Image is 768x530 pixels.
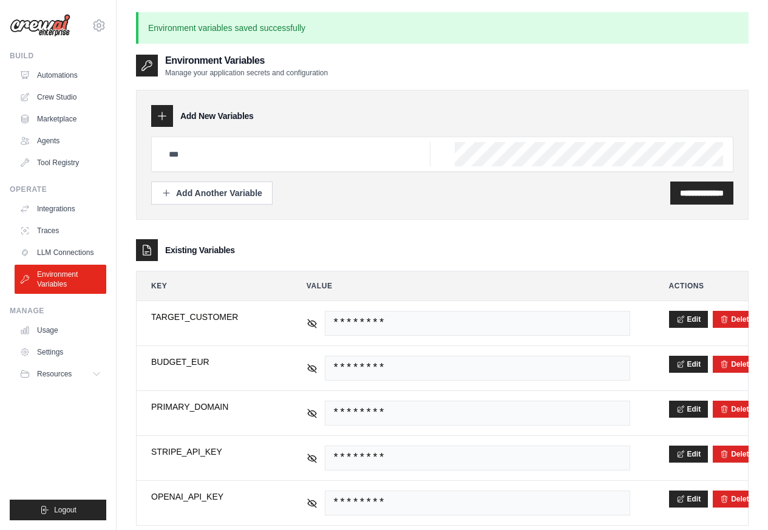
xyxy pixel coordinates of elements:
[165,244,235,256] h3: Existing Variables
[654,271,749,301] th: Actions
[165,68,328,78] p: Manage your application secrets and configuration
[15,321,106,340] a: Usage
[137,271,282,301] th: Key
[10,14,70,37] img: Logo
[10,500,106,520] button: Logout
[15,221,106,240] a: Traces
[54,505,76,515] span: Logout
[15,199,106,219] a: Integrations
[15,131,106,151] a: Agents
[10,306,106,316] div: Manage
[720,359,753,369] button: Delete
[669,401,709,418] button: Edit
[15,364,106,384] button: Resources
[151,491,268,503] span: OPENAI_API_KEY
[151,311,268,323] span: TARGET_CUSTOMER
[15,342,106,362] a: Settings
[669,356,709,373] button: Edit
[669,446,709,463] button: Edit
[151,182,273,205] button: Add Another Variable
[720,404,753,414] button: Delete
[165,53,328,68] h2: Environment Variables
[720,494,753,504] button: Delete
[15,243,106,262] a: LLM Connections
[151,401,268,413] span: PRIMARY_DOMAIN
[720,449,753,459] button: Delete
[37,369,72,379] span: Resources
[720,314,753,324] button: Delete
[151,356,268,368] span: BUDGET_EUR
[15,87,106,107] a: Crew Studio
[15,153,106,172] a: Tool Registry
[15,265,106,294] a: Environment Variables
[292,271,645,301] th: Value
[10,185,106,194] div: Operate
[180,110,254,122] h3: Add New Variables
[161,187,262,199] div: Add Another Variable
[669,491,709,508] button: Edit
[151,446,268,458] span: STRIPE_API_KEY
[669,311,709,328] button: Edit
[10,51,106,61] div: Build
[136,12,749,44] p: Environment variables saved successfully
[15,109,106,129] a: Marketplace
[15,66,106,85] a: Automations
